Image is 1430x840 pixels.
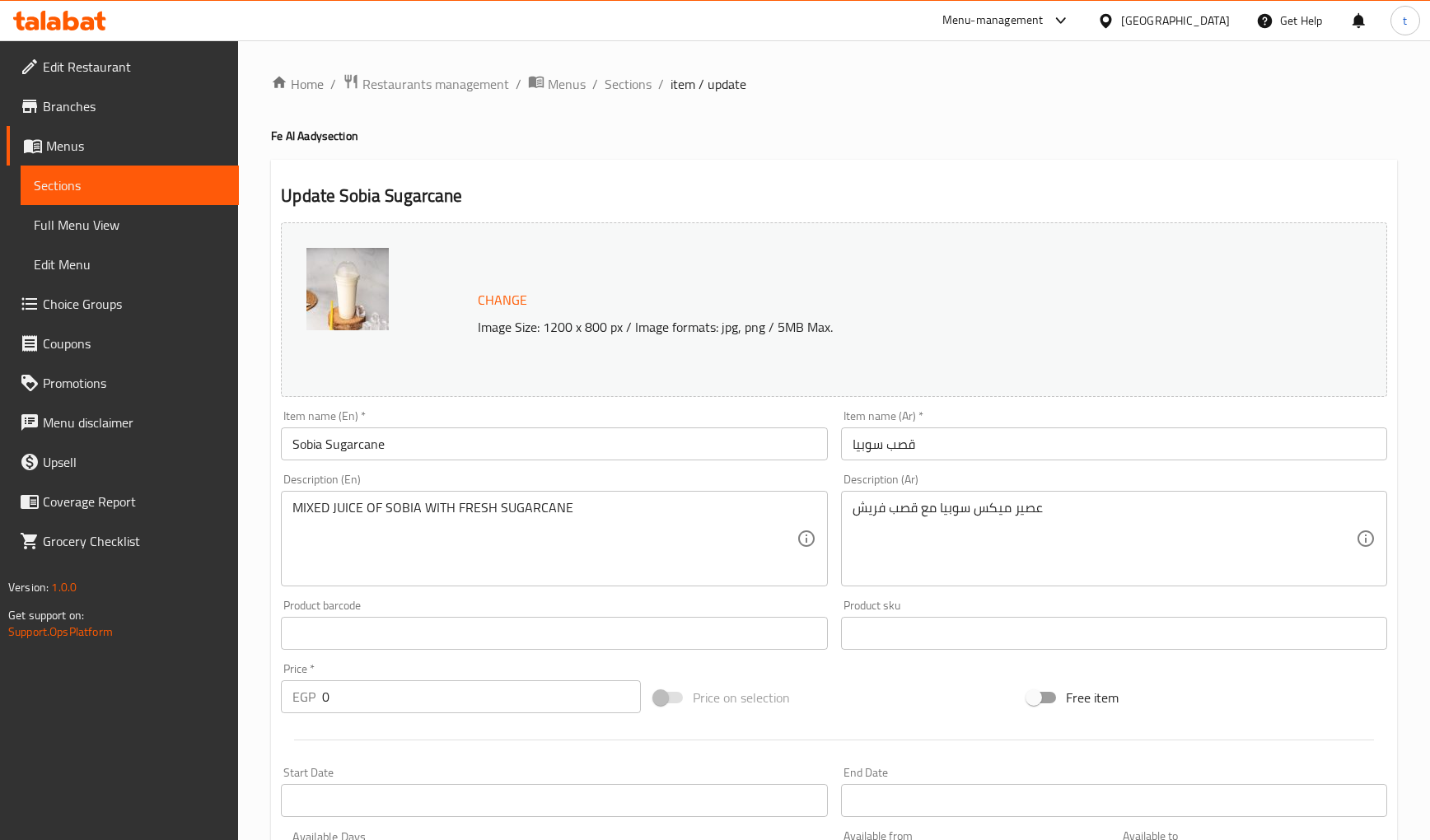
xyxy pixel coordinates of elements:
span: Branches [43,96,226,116]
p: Image Size: 1200 x 800 px / Image formats: jpg, png / 5MB Max. [471,317,1262,337]
li: / [658,74,664,94]
a: Edit Menu [21,245,239,284]
input: Please enter product barcode [281,617,827,650]
input: Enter name Ar [841,427,1387,460]
a: Coverage Report [7,482,239,521]
span: Free item [1066,688,1119,707]
span: Menus [548,74,586,94]
span: Menus [46,136,226,156]
span: 1.0.0 [51,576,77,598]
span: t [1403,12,1407,30]
span: Get support on: [8,604,84,626]
span: Price on selection [693,688,790,707]
h4: Fe Al Aady section [271,128,1397,144]
span: Edit Restaurant [43,57,226,77]
img: %D8%B9%D8%B5%D9%8A%D8%B1_%D9%82%D8%B5%D8%A8_%D9%88%D8%B3%D9%88%D8%A8%D9%8A%D8%A763891029433757901... [306,248,389,330]
a: Coupons [7,324,239,363]
h2: Update Sobia Sugarcane [281,184,1387,208]
a: Support.OpsPlatform [8,621,113,642]
a: Menus [7,126,239,166]
span: Edit Menu [34,254,226,274]
span: Sections [34,175,226,195]
span: Choice Groups [43,294,226,314]
span: Restaurants management [362,74,509,94]
div: [GEOGRAPHIC_DATA] [1121,12,1230,30]
li: / [330,74,336,94]
a: Sections [21,166,239,205]
span: Menu disclaimer [43,413,226,432]
a: Menus [528,73,586,95]
textarea: MIXED JUICE OF SOBIA WITH FRESH SUGARCANE [292,500,796,578]
nav: breadcrumb [271,73,1397,95]
a: Upsell [7,442,239,482]
li: / [592,74,598,94]
a: Grocery Checklist [7,521,239,561]
a: Branches [7,86,239,126]
span: Coupons [43,334,226,353]
span: Full Menu View [34,215,226,235]
span: item / update [671,74,746,94]
li: / [516,74,521,94]
a: Choice Groups [7,284,239,324]
input: Enter name En [281,427,827,460]
span: Promotions [43,373,226,393]
input: Please enter price [322,680,641,713]
span: Grocery Checklist [43,531,226,551]
span: Change [478,288,527,312]
a: Menu disclaimer [7,403,239,442]
p: EGP [292,687,315,707]
input: Please enter product sku [841,617,1387,650]
a: Edit Restaurant [7,47,239,86]
a: Full Menu View [21,205,239,245]
span: Upsell [43,452,226,472]
button: Change [471,283,534,317]
div: Menu-management [942,11,1044,30]
a: Home [271,74,324,94]
a: Restaurants management [343,73,509,95]
span: Coverage Report [43,492,226,511]
a: Promotions [7,363,239,403]
span: Version: [8,576,49,598]
a: Sections [605,74,652,94]
textarea: عصير ميكس سوبيا مع قصب فريش [853,500,1356,578]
